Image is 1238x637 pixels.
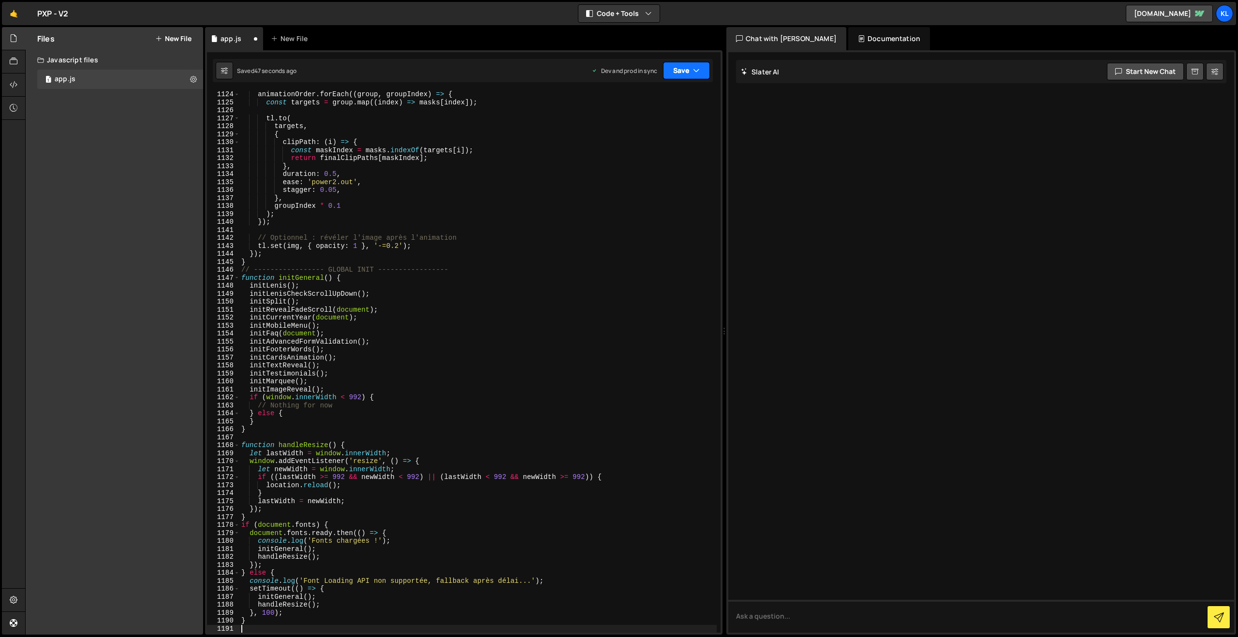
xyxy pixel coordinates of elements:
div: 1158 [207,362,240,370]
div: 1162 [207,393,240,402]
div: Javascript files [26,50,203,70]
div: 1191 [207,625,240,633]
div: 1176 [207,505,240,513]
div: 1161 [207,386,240,394]
div: 1149 [207,290,240,298]
div: app.js [221,34,241,43]
div: 1130 [207,138,240,146]
div: 1135 [207,178,240,187]
div: 1154 [207,330,240,338]
div: 1153 [207,322,240,330]
div: 1160 [207,377,240,386]
div: 16752/45754.js [37,70,203,89]
div: Dev and prod in sync [591,67,657,75]
div: 1128 [207,122,240,130]
div: 1141 [207,226,240,234]
div: 1159 [207,370,240,378]
a: Kl [1216,5,1233,22]
div: 1147 [207,274,240,282]
div: Saved [237,67,296,75]
div: 1152 [207,314,240,322]
div: 1164 [207,409,240,418]
div: 1138 [207,202,240,210]
div: app.js [55,75,75,84]
div: 1131 [207,146,240,155]
div: 1134 [207,170,240,178]
div: 1148 [207,282,240,290]
div: 1171 [207,465,240,474]
div: 1184 [207,569,240,577]
div: New File [271,34,311,43]
div: 1175 [207,497,240,506]
span: 1 [45,76,51,84]
div: 1143 [207,242,240,250]
h2: Slater AI [741,67,780,76]
div: 1172 [207,473,240,481]
div: 1133 [207,162,240,171]
div: 1140 [207,218,240,226]
div: 1144 [207,250,240,258]
div: 1169 [207,449,240,458]
div: 1132 [207,154,240,162]
div: 1185 [207,577,240,585]
div: 1189 [207,609,240,617]
div: 1173 [207,481,240,490]
div: 1190 [207,617,240,625]
div: 1186 [207,585,240,593]
div: 1127 [207,115,240,123]
div: 1183 [207,561,240,569]
h2: Files [37,33,55,44]
div: 1167 [207,434,240,442]
div: 1142 [207,234,240,242]
button: Code + Tools [578,5,660,22]
div: 1180 [207,537,240,545]
div: 1187 [207,593,240,601]
button: Start new chat [1107,63,1184,80]
div: 47 seconds ago [254,67,296,75]
div: 1137 [207,194,240,203]
div: 1179 [207,529,240,537]
div: 1174 [207,489,240,497]
div: 1170 [207,457,240,465]
div: Chat with [PERSON_NAME] [726,27,846,50]
div: 1188 [207,601,240,609]
div: 1124 [207,90,240,99]
div: 1139 [207,210,240,218]
div: 1157 [207,354,240,362]
div: 1177 [207,513,240,521]
div: 1168 [207,441,240,449]
div: 1125 [207,99,240,107]
div: Documentation [848,27,930,50]
div: 1182 [207,553,240,561]
div: 1126 [207,106,240,115]
div: 1136 [207,186,240,194]
div: 1146 [207,266,240,274]
div: 1166 [207,425,240,434]
div: 1150 [207,298,240,306]
div: PXP - V2 [37,8,68,19]
button: Save [663,62,710,79]
a: 🤙 [2,2,26,25]
div: 1151 [207,306,240,314]
div: 1165 [207,418,240,426]
div: 1145 [207,258,240,266]
a: [DOMAIN_NAME] [1126,5,1213,22]
div: 1163 [207,402,240,410]
div: 1181 [207,545,240,553]
div: 1155 [207,338,240,346]
button: New File [155,35,192,43]
div: 1156 [207,346,240,354]
div: 1178 [207,521,240,529]
div: 1129 [207,130,240,139]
